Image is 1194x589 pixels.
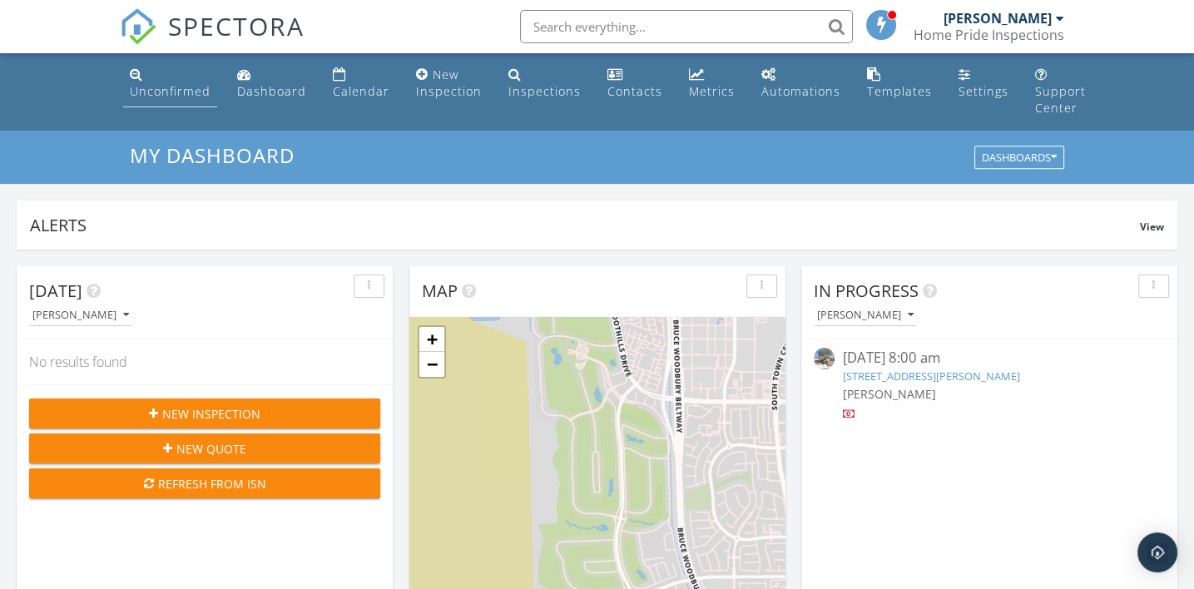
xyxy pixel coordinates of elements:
input: Search everything... [520,10,853,43]
button: [PERSON_NAME] [29,304,132,327]
a: Support Center [1028,60,1092,124]
div: New Inspection [416,67,482,99]
a: Dashboard [230,60,313,107]
div: Settings [959,83,1008,99]
div: Support Center [1035,83,1086,116]
span: In Progress [814,280,919,302]
div: [PERSON_NAME] [32,309,129,321]
a: [STREET_ADDRESS][PERSON_NAME] [843,369,1020,384]
a: Automations (Basic) [755,60,847,107]
div: Home Pride Inspections [914,27,1064,43]
div: Metrics [689,83,735,99]
div: Dashboards [982,152,1057,164]
div: Inspections [508,83,581,99]
div: Contacts [607,83,662,99]
span: View [1140,220,1164,234]
div: Dashboard [237,83,306,99]
button: Refresh from ISN [29,468,380,498]
div: Unconfirmed [130,83,211,99]
div: [PERSON_NAME] [944,10,1052,27]
button: Dashboards [974,146,1064,170]
button: New Quote [29,433,380,463]
a: Unconfirmed [123,60,217,107]
a: Metrics [682,60,741,107]
button: [PERSON_NAME] [814,304,917,327]
a: Inspections [502,60,587,107]
div: Open Intercom Messenger [1137,532,1177,572]
a: Settings [952,60,1015,107]
div: [DATE] 8:00 am [843,348,1136,369]
span: [DATE] [29,280,82,302]
span: My Dashboard [130,141,295,169]
a: Contacts [601,60,669,107]
img: streetview [814,348,835,369]
div: Calendar [333,83,389,99]
a: [DATE] 8:00 am [STREET_ADDRESS][PERSON_NAME] [PERSON_NAME] [814,348,1165,422]
a: SPECTORA [120,22,305,57]
a: Templates [860,60,939,107]
span: New Inspection [162,405,260,423]
button: New Inspection [29,398,380,428]
a: Zoom in [419,327,444,352]
span: SPECTORA [168,8,305,43]
div: [PERSON_NAME] [817,309,914,321]
div: Refresh from ISN [42,475,367,492]
a: Zoom out [419,352,444,377]
img: The Best Home Inspection Software - Spectora [120,8,156,45]
div: Alerts [30,214,1140,236]
a: Calendar [326,60,396,107]
div: Templates [867,83,932,99]
div: Automations [761,83,840,99]
div: No results found [17,339,393,384]
span: New Quote [176,440,246,458]
a: New Inspection [409,60,488,107]
span: Map [422,280,458,302]
span: [PERSON_NAME] [843,386,936,402]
